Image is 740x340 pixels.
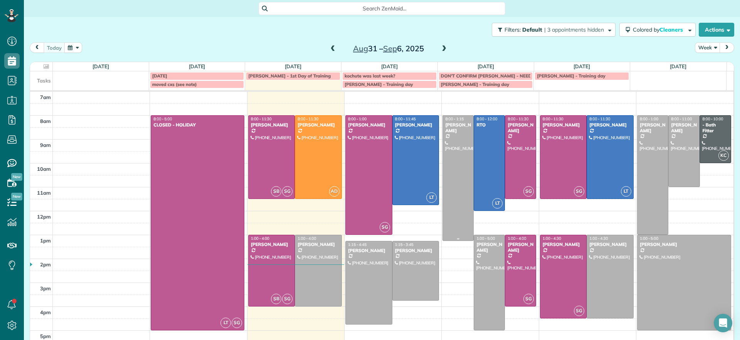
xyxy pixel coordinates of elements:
[348,242,367,247] span: 1:15 - 4:45
[40,118,51,124] span: 8am
[345,73,395,79] span: kochute was last week?
[189,63,205,69] a: [DATE]
[395,116,416,121] span: 8:00 - 11:45
[523,294,534,304] span: SG
[639,242,729,247] div: [PERSON_NAME]
[348,122,390,128] div: [PERSON_NAME]
[671,116,692,121] span: 8:00 - 11:00
[340,44,437,53] h2: 31 – 6, 2025
[544,26,604,33] span: | 3 appointments hidden
[589,236,608,241] span: 1:00 - 4:30
[488,23,616,37] a: Filters: Default | 3 appointments hidden
[589,116,610,121] span: 8:00 - 11:30
[445,122,471,133] div: [PERSON_NAME]
[395,248,437,253] div: [PERSON_NAME]
[395,122,437,128] div: [PERSON_NAME]
[40,237,51,244] span: 1pm
[348,248,390,253] div: [PERSON_NAME]
[699,23,734,37] button: Actions
[633,26,686,33] span: Colored by
[426,192,437,203] span: LT
[718,150,729,161] span: KC
[329,186,340,197] span: AD
[537,73,605,79] span: [PERSON_NAME] - Training day
[671,122,697,133] div: [PERSON_NAME]
[37,214,51,220] span: 12pm
[522,26,543,33] span: Default
[478,63,494,69] a: [DATE]
[251,236,269,241] span: 1:00 - 4:00
[589,242,631,247] div: [PERSON_NAME]
[695,42,720,53] button: Week
[298,236,316,241] span: 1:00 - 4:00
[381,63,398,69] a: [DATE]
[345,81,413,87] span: [PERSON_NAME] - Training day
[11,173,22,181] span: New
[297,242,340,247] div: [PERSON_NAME]
[395,242,414,247] span: 1:15 - 3:45
[476,236,495,241] span: 1:00 - 5:00
[251,242,293,247] div: [PERSON_NAME]
[659,26,684,33] span: Cleaners
[702,122,728,133] div: - Bath Fitter
[476,122,503,128] div: RTO
[153,122,242,128] div: CLOSED - HOLIDAY
[251,116,272,121] span: 8:00 - 11:30
[508,116,528,121] span: 8:00 - 11:30
[507,242,534,253] div: [PERSON_NAME]
[282,294,293,304] span: SG
[621,186,631,197] span: LT
[298,116,318,121] span: 8:00 - 11:30
[543,116,563,121] span: 8:00 - 11:30
[251,122,293,128] div: [PERSON_NAME]
[523,186,534,197] span: SG
[282,186,293,197] span: SG
[40,94,51,100] span: 7am
[508,236,526,241] span: 1:00 - 4:00
[441,73,570,79] span: DON'T CONFIRM [PERSON_NAME] - NEED [PERSON_NAME]
[11,193,22,200] span: New
[476,242,503,253] div: [PERSON_NAME]
[348,116,367,121] span: 8:00 - 1:00
[232,318,242,328] span: SG
[153,116,172,121] span: 8:00 - 5:00
[543,236,561,241] span: 1:00 - 4:30
[37,166,51,172] span: 10am
[297,122,340,128] div: [PERSON_NAME]
[542,242,585,247] div: [PERSON_NAME]
[92,63,109,69] a: [DATE]
[441,81,510,87] span: [PERSON_NAME] - Training day
[574,186,584,197] span: SG
[37,190,51,196] span: 11am
[589,122,631,128] div: [PERSON_NAME]
[30,42,44,53] button: prev
[542,122,585,128] div: [PERSON_NAME]
[619,23,696,37] button: Colored byCleaners
[152,73,167,79] span: [DATE]
[640,236,658,241] span: 1:00 - 5:00
[383,44,397,53] span: Sep
[40,333,51,339] span: 5pm
[505,26,521,33] span: Filters:
[271,294,281,304] span: SB
[152,81,197,87] span: moved cxs (see note)
[670,63,686,69] a: [DATE]
[507,122,534,133] div: [PERSON_NAME]
[220,318,231,328] span: LT
[574,306,584,316] span: SG
[720,42,734,53] button: next
[476,116,497,121] span: 8:00 - 12:00
[702,116,723,121] span: 8:00 - 10:00
[639,122,666,133] div: [PERSON_NAME]
[573,63,590,69] a: [DATE]
[445,116,464,121] span: 8:00 - 1:15
[40,261,51,268] span: 2pm
[492,23,616,37] button: Filters: Default | 3 appointments hidden
[40,142,51,148] span: 9am
[714,314,732,332] div: Open Intercom Messenger
[380,222,390,232] span: SG
[248,73,331,79] span: [PERSON_NAME] - 1st Day of Training
[492,198,503,209] span: LT
[353,44,368,53] span: Aug
[271,186,281,197] span: SB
